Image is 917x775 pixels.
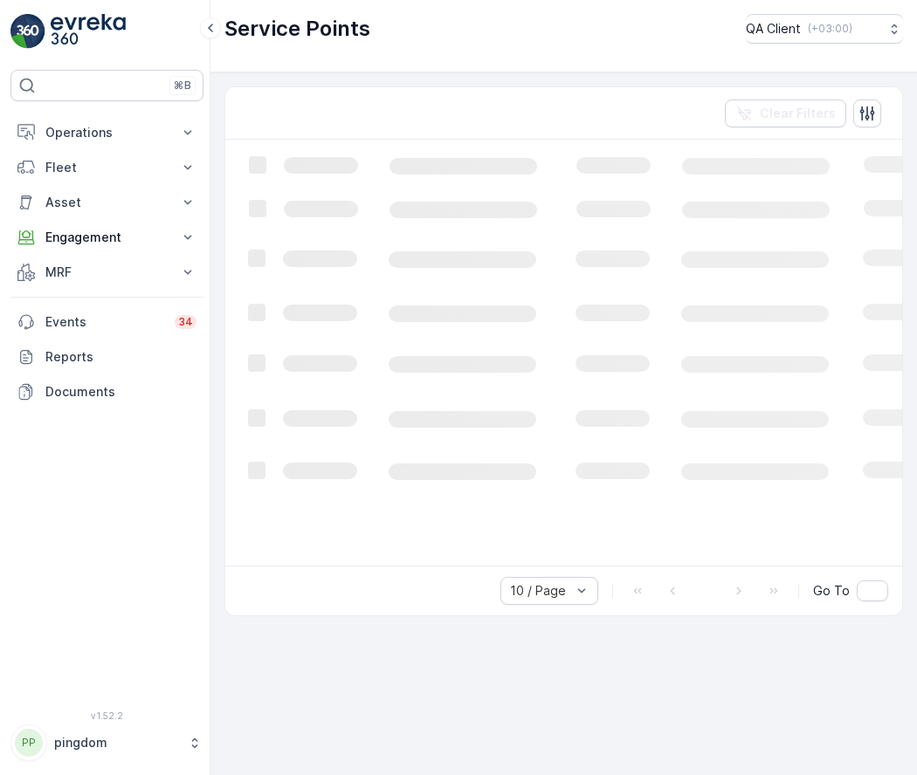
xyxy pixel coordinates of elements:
p: ⌘B [174,79,191,93]
span: Go To [813,582,850,600]
a: Reports [10,339,203,374]
div: PP [15,729,43,757]
p: MRF [45,264,169,281]
p: Events [45,313,164,331]
img: logo [10,14,45,49]
button: Asset [10,185,203,220]
p: Fleet [45,159,169,176]
a: Events34 [10,305,203,339]
button: QA Client(+03:00) [746,14,903,44]
p: pingdom [54,734,179,751]
button: Engagement [10,220,203,255]
span: v 1.52.2 [10,710,203,721]
button: MRF [10,255,203,290]
p: Reports [45,348,196,366]
p: Operations [45,124,169,141]
p: 34 [178,315,193,329]
button: Clear Filters [725,99,846,127]
button: PPpingdom [10,724,203,761]
p: Asset [45,194,169,211]
p: ( +03:00 ) [808,22,852,36]
p: Clear Filters [760,105,836,122]
p: Engagement [45,229,169,246]
button: Operations [10,115,203,150]
img: logo_light-DOdMpM7g.png [51,14,126,49]
p: Service Points [224,15,370,43]
p: QA Client [746,20,801,38]
p: Documents [45,383,196,401]
a: Documents [10,374,203,409]
button: Fleet [10,150,203,185]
